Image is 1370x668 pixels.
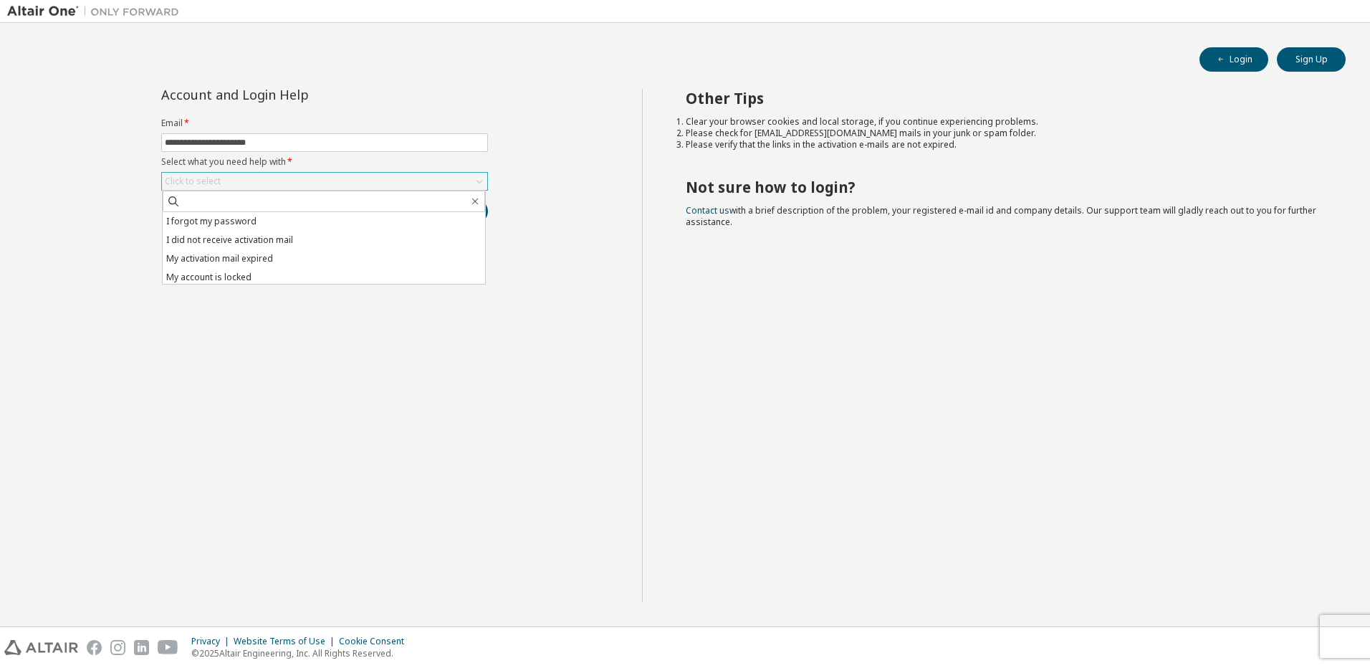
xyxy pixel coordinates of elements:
li: Clear your browser cookies and local storage, if you continue experiencing problems. [686,116,1321,128]
img: linkedin.svg [134,640,149,655]
span: with a brief description of the problem, your registered e-mail id and company details. Our suppo... [686,204,1316,228]
button: Login [1199,47,1268,72]
li: Please check for [EMAIL_ADDRESS][DOMAIN_NAME] mails in your junk or spam folder. [686,128,1321,139]
div: Website Terms of Use [234,636,339,647]
label: Email [161,118,488,129]
div: Click to select [162,173,487,190]
h2: Other Tips [686,89,1321,108]
p: © 2025 Altair Engineering, Inc. All Rights Reserved. [191,647,413,659]
div: Privacy [191,636,234,647]
li: I forgot my password [163,212,485,231]
img: Altair One [7,4,186,19]
img: facebook.svg [87,640,102,655]
label: Select what you need help with [161,156,488,168]
div: Cookie Consent [339,636,413,647]
div: Click to select [165,176,221,187]
div: Account and Login Help [161,89,423,100]
li: Please verify that the links in the activation e-mails are not expired. [686,139,1321,151]
h2: Not sure how to login? [686,178,1321,196]
img: instagram.svg [110,640,125,655]
img: altair_logo.svg [4,640,78,655]
button: Sign Up [1277,47,1346,72]
img: youtube.svg [158,640,178,655]
a: Contact us [686,204,729,216]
